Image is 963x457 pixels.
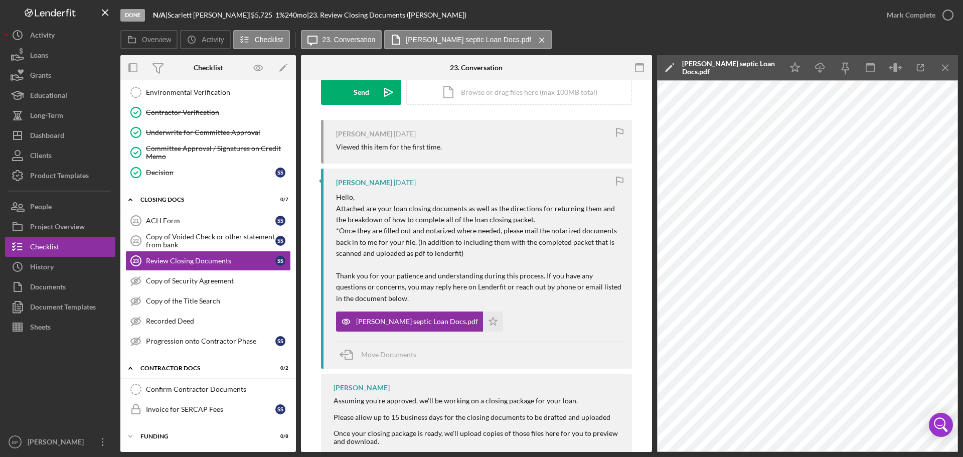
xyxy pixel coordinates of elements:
div: S S [275,236,285,246]
div: Contractor Verification [146,108,290,116]
div: Long-Term [30,105,63,128]
div: Copy of the Title Search [146,297,290,305]
label: Checklist [255,36,283,44]
div: S S [275,168,285,178]
div: Decision [146,169,275,177]
button: Document Templates [5,297,115,317]
div: | 23. Review Closing Documents ([PERSON_NAME]) [307,11,466,19]
a: 21ACH FormSS [125,211,291,231]
div: Grants [30,65,51,88]
div: Activity [30,25,55,48]
label: Overview [142,36,171,44]
a: 23Review Closing DocumentsSS [125,251,291,271]
div: [PERSON_NAME] septic Loan Docs.pdf [682,60,777,76]
div: History [30,257,54,279]
div: Underwrite for Committee Approval [146,128,290,136]
div: Scarlett [PERSON_NAME] | [168,11,251,19]
button: Sheets [5,317,115,337]
p: Hello, [336,192,622,203]
button: Educational [5,85,115,105]
div: Review Closing Documents [146,257,275,265]
button: Overview [120,30,178,49]
div: Progression onto Contractor Phase [146,337,275,345]
div: $5,725 [251,11,275,19]
div: [PERSON_NAME] [334,384,390,392]
div: Done [120,9,145,22]
p: *Once they are filled out and notarized where needed, please mail the notarized documents back in... [336,225,622,259]
button: Documents [5,277,115,297]
time: 2025-08-04 21:21 [394,179,416,187]
button: Long-Term [5,105,115,125]
button: Activity [5,25,115,45]
a: Copy of Security Agreement [125,271,291,291]
div: Project Overview [30,217,85,239]
div: Sheets [30,317,51,340]
div: Viewed this item for the first time. [336,143,442,151]
label: [PERSON_NAME] septic Loan Docs.pdf [406,36,531,44]
button: People [5,197,115,217]
div: ACH Form [146,217,275,225]
button: History [5,257,115,277]
a: Confirm Contractor Documents [125,379,291,399]
div: Confirm Contractor Documents [146,385,290,393]
button: Mark Complete [877,5,958,25]
div: [PERSON_NAME] [25,432,90,454]
div: Invoice for SERCAP Fees [146,405,275,413]
div: Funding [140,433,263,439]
button: Checklist [233,30,290,49]
div: Clients [30,145,52,168]
a: Invoice for SERCAP FeesSS [125,399,291,419]
button: Clients [5,145,115,166]
div: | [153,11,168,19]
a: Contractor Verification [125,102,291,122]
div: Open Intercom Messenger [929,413,953,437]
div: Loans [30,45,48,68]
div: Checklist [194,64,223,72]
div: Once your closing package is ready, we'll upload copies of those files here for you to preview an... [334,429,622,445]
button: Checklist [5,237,115,257]
div: Recorded Deed [146,317,290,325]
a: Recorded Deed [125,311,291,331]
tspan: 22 [133,238,139,244]
button: Grants [5,65,115,85]
text: BP [12,439,19,445]
div: S S [275,256,285,266]
button: Dashboard [5,125,115,145]
a: Underwrite for Committee Approval [125,122,291,142]
div: 240 mo [285,11,307,19]
button: BP[PERSON_NAME] [5,432,115,452]
div: CLOSING DOCS [140,197,263,203]
div: [PERSON_NAME] septic Loan Docs.pdf [356,318,478,326]
div: Educational [30,85,67,108]
div: People [30,197,52,219]
tspan: 23 [133,258,139,264]
button: Product Templates [5,166,115,186]
button: Project Overview [5,217,115,237]
div: Contractor Docs [140,365,263,371]
button: Move Documents [336,342,426,367]
div: S S [275,216,285,226]
div: Please allow up to 15 business days for the closing documents to be drafted and uploaded [334,413,622,421]
div: Send [354,80,369,105]
label: Activity [202,36,224,44]
a: Loans [5,45,115,65]
a: Copy of the Title Search [125,291,291,311]
time: 2025-08-04 21:24 [394,130,416,138]
div: Document Templates [30,297,96,320]
p: Attached are your loan closing documents as well as the directions for returning them and the bre... [336,203,622,226]
tspan: 21 [133,218,139,224]
button: [PERSON_NAME] septic Loan Docs.pdf [336,312,503,332]
a: Environmental Verification [125,82,291,102]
